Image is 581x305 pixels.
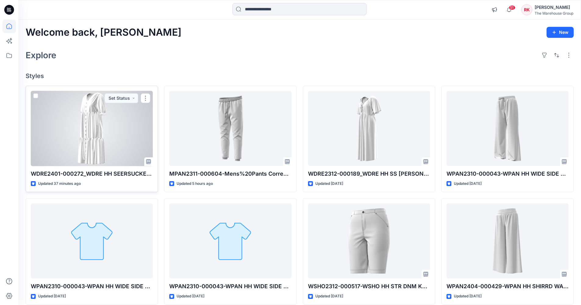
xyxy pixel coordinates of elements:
span: 51 [509,5,515,10]
p: Updated [DATE] [315,181,343,187]
div: [PERSON_NAME] [535,4,573,11]
p: Updated 37 minutes ago [38,181,81,187]
h4: Styles [26,72,574,80]
a: WPAN2404-000429-WPAN HH SHIRRD WAIST WIDE Correction [447,203,568,279]
a: WPAN2310-000043-WPAN HH WIDE SIDE STRIPE Correction [447,91,568,166]
p: Updated [DATE] [38,293,66,300]
p: WPAN2310-000043-WPAN HH WIDE SIDE STRIPE Correction [31,282,153,291]
a: WDRE2312-000189_WDRE HH SS JANINE MIDI [308,91,430,166]
p: Updated [DATE] [454,293,482,300]
button: New [547,27,574,38]
div: RK [521,4,532,15]
p: WDRE2312-000189_WDRE HH SS [PERSON_NAME] [308,170,430,178]
p: WPAN2404-000429-WPAN HH SHIRRD WAIST WIDE Correction [447,282,568,291]
a: WDRE2401-000272_WDRE HH SEERSUCKER BTN MIDI [31,91,153,166]
h2: Welcome back, [PERSON_NAME] [26,27,181,38]
p: Updated [DATE] [454,181,482,187]
p: Updated 5 hours ago [177,181,213,187]
p: Updated [DATE] [177,293,204,300]
p: WPAN2310-000043-WPAN HH WIDE SIDE STRIPE Correction [447,170,568,178]
a: WSHO2312-000517-WSHO HH STR DNM KNEE LENGTH Correction [308,203,430,279]
a: WPAN2310-000043-WPAN HH WIDE SIDE STRIPE Correction [31,203,153,279]
p: Updated [DATE] [315,293,343,300]
p: WDRE2401-000272_WDRE HH SEERSUCKER BTN MIDI [31,170,153,178]
h2: Explore [26,50,56,60]
a: MPAN2311-000604-Mens%20Pants Correction [169,91,291,166]
p: MPAN2311-000604-Mens%20Pants Correction [169,170,291,178]
p: WSHO2312-000517-WSHO HH STR DNM KNEE LENGTH Correction [308,282,430,291]
a: WPAN2310-000043-WPAN HH WIDE SIDE STRIPE Correction [169,203,291,279]
p: WPAN2310-000043-WPAN HH WIDE SIDE STRIPE Correction [169,282,291,291]
div: The Warehouse Group [535,11,573,16]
